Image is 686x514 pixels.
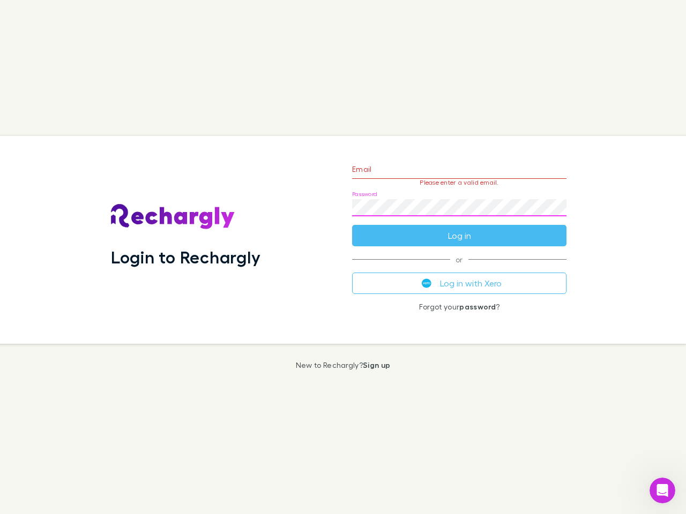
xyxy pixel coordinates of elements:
[352,225,566,246] button: Log in
[352,303,566,311] p: Forgot your ?
[111,204,235,230] img: Rechargly's Logo
[650,478,675,503] iframe: Intercom live chat
[459,302,496,311] a: password
[111,247,260,267] h1: Login to Rechargly
[352,179,566,186] p: Please enter a valid email.
[363,360,390,369] a: Sign up
[422,278,431,288] img: Xero's logo
[352,190,377,198] label: Password
[352,259,566,260] span: or
[352,273,566,294] button: Log in with Xero
[296,361,391,369] p: New to Rechargly?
